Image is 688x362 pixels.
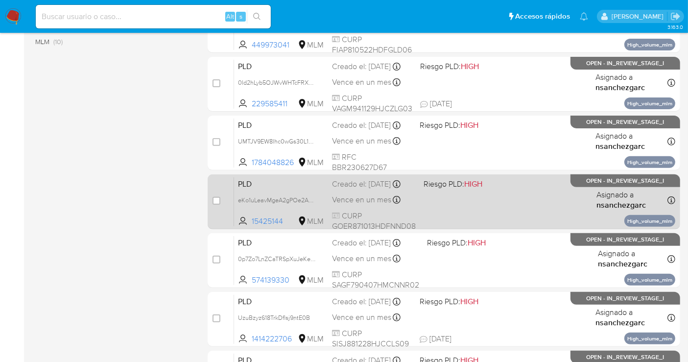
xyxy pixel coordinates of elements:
a: Notificaciones [580,12,588,21]
span: Alt [226,12,234,21]
span: Accesos rápidos [515,11,570,22]
p: nancy.sanchezgarcia@mercadolibre.com.mx [612,12,667,21]
span: s [239,12,242,21]
button: search-icon [247,10,267,24]
span: 3.163.0 [667,23,683,31]
a: Salir [670,11,681,22]
input: Buscar usuario o caso... [36,10,271,23]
